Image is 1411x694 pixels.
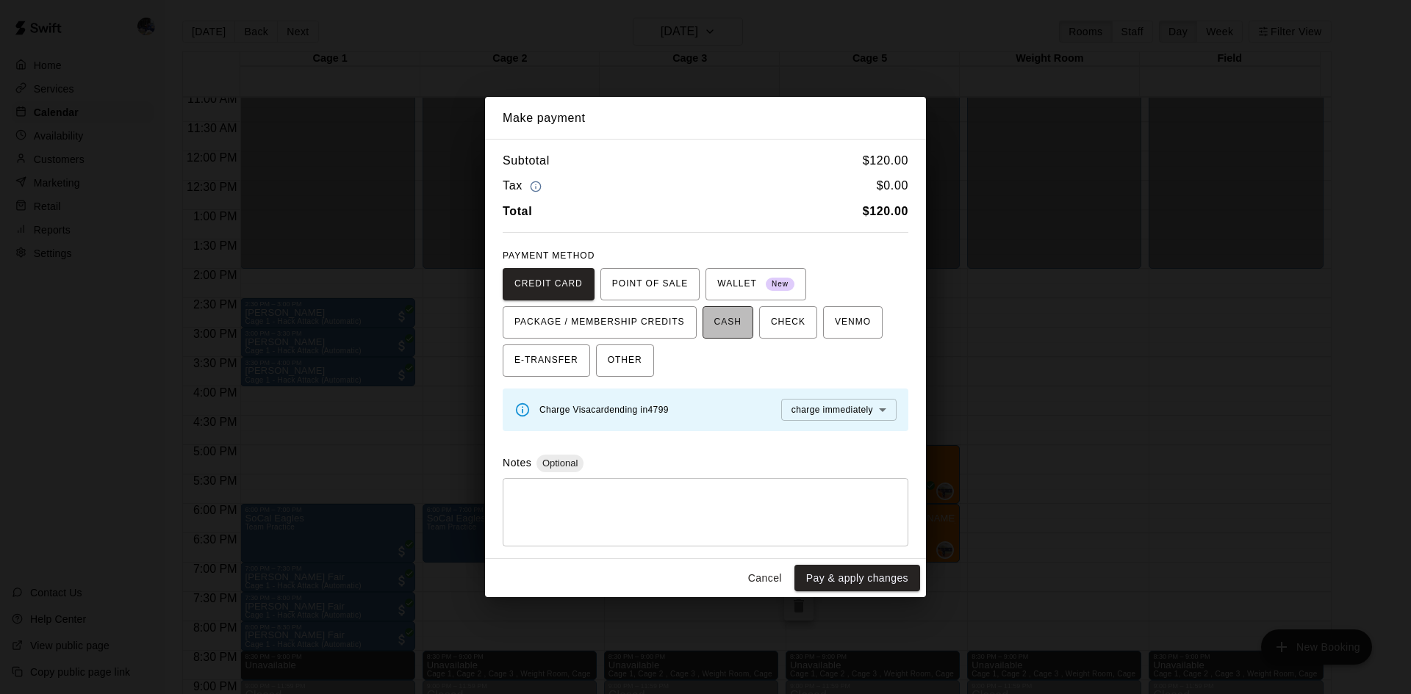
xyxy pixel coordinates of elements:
button: Pay & apply changes [794,565,920,592]
button: CREDIT CARD [503,268,595,300]
span: PAYMENT METHOD [503,250,595,261]
button: OTHER [596,344,654,377]
button: POINT OF SALE [600,268,700,300]
span: CASH [714,311,742,334]
button: E-TRANSFER [503,344,590,377]
span: PACKAGE / MEMBERSHIP CREDITS [514,311,685,334]
h6: $ 120.00 [863,151,908,170]
span: Optional [536,458,584,469]
button: PACKAGE / MEMBERSHIP CREDITS [503,306,697,339]
span: CHECK [771,311,805,334]
h6: $ 0.00 [877,176,908,196]
button: CHECK [759,306,817,339]
button: CASH [703,306,753,339]
button: WALLET New [705,268,806,300]
span: VENMO [835,311,871,334]
h6: Tax [503,176,545,196]
span: CREDIT CARD [514,272,583,296]
span: charge immediately [791,405,873,415]
label: Notes [503,457,531,469]
span: WALLET [717,272,794,296]
span: New [766,275,794,294]
span: OTHER [608,349,642,372]
span: POINT OF SALE [612,272,688,296]
h2: Make payment [485,97,926,140]
span: Charge Visa card ending in 4799 [539,405,669,415]
button: Cancel [742,565,789,592]
b: $ 120.00 [863,205,908,217]
h6: Subtotal [503,151,550,170]
b: Total [503,205,532,217]
button: VENMO [823,306,883,339]
span: E-TRANSFER [514,349,578,372]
